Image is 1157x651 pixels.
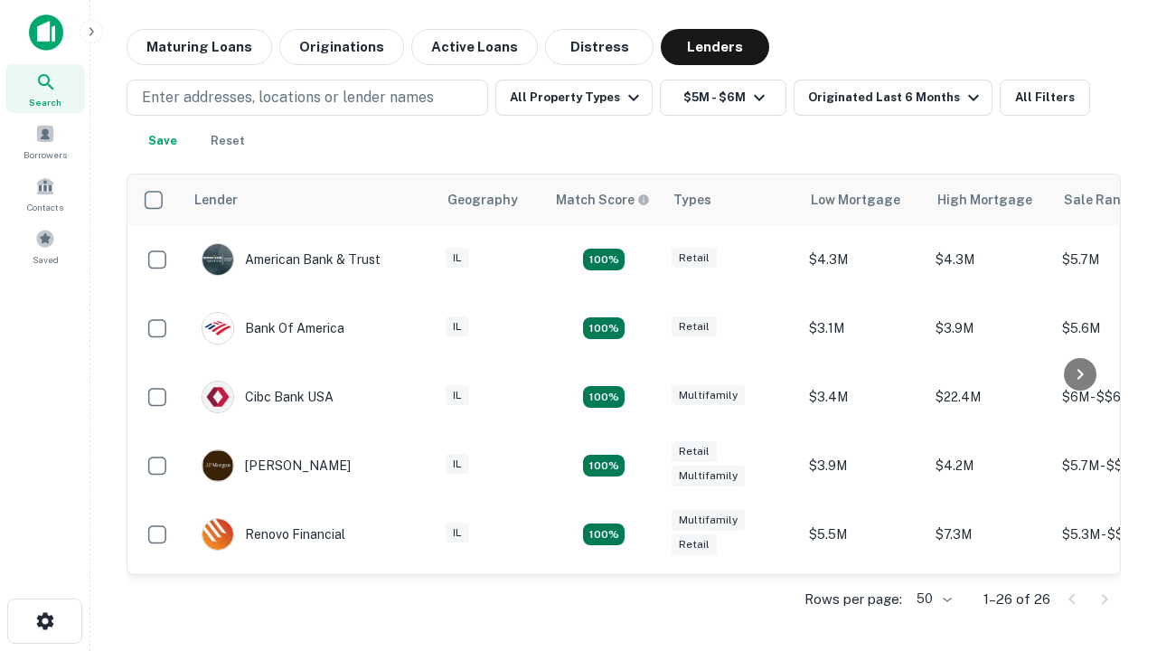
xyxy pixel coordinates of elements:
span: Contacts [27,200,63,214]
th: Geography [437,175,545,225]
div: IL [446,316,469,337]
img: capitalize-icon.png [29,14,63,51]
div: American Bank & Trust [202,243,381,276]
button: Originations [279,29,404,65]
button: Active Loans [411,29,538,65]
a: Borrowers [5,117,85,165]
a: Search [5,64,85,113]
td: $7.3M [927,500,1053,569]
div: Renovo Financial [202,518,345,551]
div: Cibc Bank USA [202,381,334,413]
div: Capitalize uses an advanced AI algorithm to match your search with the best lender. The match sco... [556,190,650,210]
div: Multifamily [672,510,745,531]
div: Matching Properties: 4, hasApolloMatch: undefined [583,317,625,339]
div: High Mortgage [937,189,1032,211]
div: Matching Properties: 4, hasApolloMatch: undefined [583,386,625,408]
button: Enter addresses, locations or lender names [127,80,488,116]
img: picture [202,244,233,275]
p: Rows per page: [804,589,902,610]
button: All Filters [1000,80,1090,116]
td: $4.3M [927,225,1053,294]
button: Originated Last 6 Months [794,80,992,116]
p: 1–26 of 26 [983,589,1050,610]
th: Lender [183,175,437,225]
td: $22.4M [927,363,1053,431]
td: $4.2M [927,431,1053,500]
div: Types [673,189,711,211]
div: [PERSON_NAME] [202,449,351,482]
a: Saved [5,222,85,270]
button: Maturing Loans [127,29,272,65]
img: picture [202,519,233,550]
td: $4.3M [800,225,927,294]
img: picture [202,450,233,481]
div: Matching Properties: 4, hasApolloMatch: undefined [583,524,625,545]
th: High Mortgage [927,175,1053,225]
div: Retail [672,316,717,337]
span: Search [29,95,61,109]
button: All Property Types [495,80,653,116]
div: Retail [672,441,717,462]
th: Capitalize uses an advanced AI algorithm to match your search with the best lender. The match sco... [545,175,663,225]
td: $3.9M [800,431,927,500]
button: Reset [199,123,257,159]
td: $5.5M [800,500,927,569]
div: Bank Of America [202,312,344,344]
td: $2.2M [800,569,927,637]
button: $5M - $6M [660,80,786,116]
div: IL [446,454,469,475]
h6: Match Score [556,190,646,210]
img: picture [202,382,233,412]
div: Geography [447,189,518,211]
td: $3.1M [800,294,927,363]
div: Retail [672,534,717,555]
p: Enter addresses, locations or lender names [142,87,434,108]
td: $3.1M [927,569,1053,637]
iframe: Chat Widget [1067,448,1157,535]
a: Contacts [5,169,85,218]
div: IL [446,523,469,543]
div: IL [446,248,469,269]
td: $3.9M [927,294,1053,363]
button: Distress [545,29,654,65]
th: Types [663,175,800,225]
img: picture [202,313,233,344]
button: Save your search to get updates of matches that match your search criteria. [134,123,192,159]
span: Borrowers [24,147,67,162]
th: Low Mortgage [800,175,927,225]
div: Lender [194,189,238,211]
div: IL [446,385,469,406]
td: $3.4M [800,363,927,431]
div: Low Mortgage [811,189,900,211]
div: Matching Properties: 4, hasApolloMatch: undefined [583,455,625,476]
span: Saved [33,252,59,267]
button: Lenders [661,29,769,65]
div: 50 [909,586,955,612]
div: Matching Properties: 7, hasApolloMatch: undefined [583,249,625,270]
div: Retail [672,248,717,269]
div: Originated Last 6 Months [808,87,984,108]
div: Multifamily [672,385,745,406]
div: Multifamily [672,466,745,486]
